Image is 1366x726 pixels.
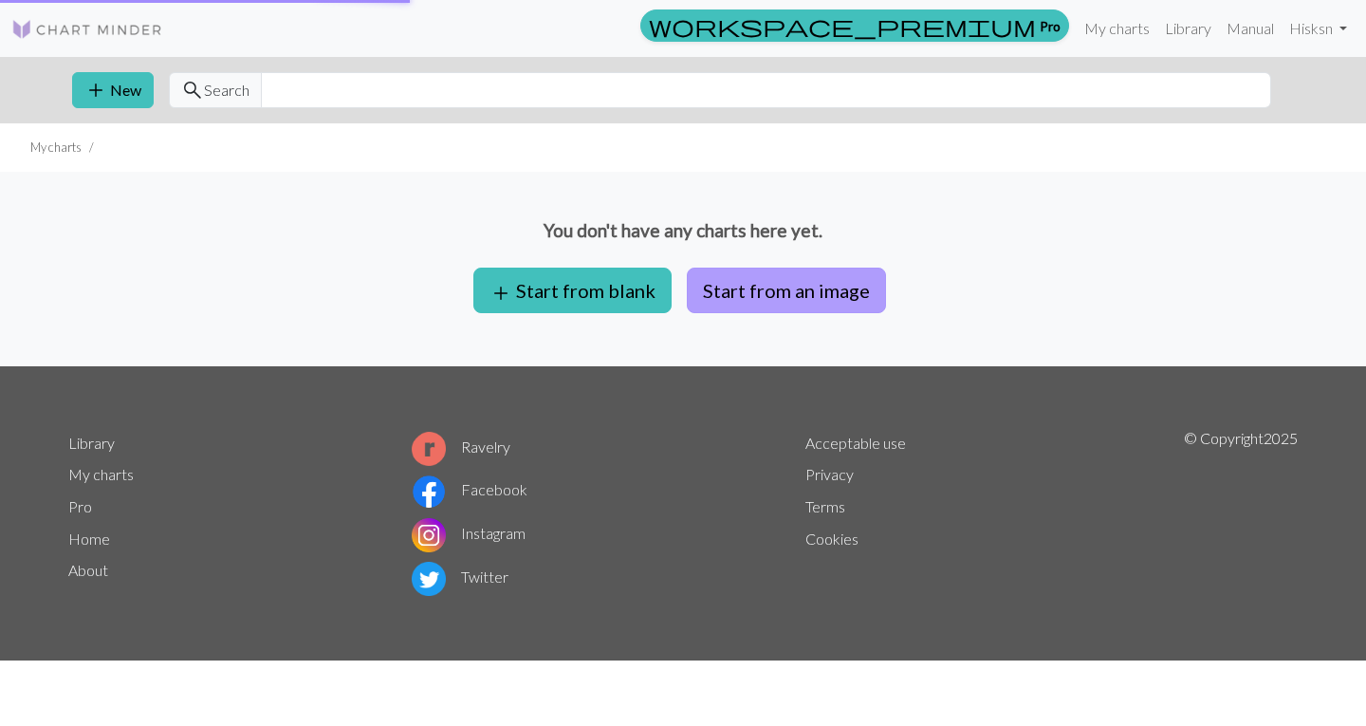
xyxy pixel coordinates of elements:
[412,518,446,552] img: Instagram logo
[805,497,845,515] a: Terms
[649,12,1036,39] span: workspace_premium
[68,434,115,452] a: Library
[412,432,446,466] img: Ravelry logo
[1282,9,1355,47] a: Hisksn
[412,568,508,586] a: Twitter
[687,268,886,313] button: Start from an image
[412,475,446,509] img: Facebook logo
[1157,9,1219,47] a: Library
[805,434,906,452] a: Acceptable use
[640,9,1069,42] a: Pro
[68,530,110,548] a: Home
[204,79,249,102] span: Search
[679,279,894,297] a: Start from an image
[68,497,92,515] a: Pro
[181,77,204,103] span: search
[805,465,854,483] a: Privacy
[1219,9,1282,47] a: Manual
[1184,427,1298,600] p: © Copyright 2025
[473,268,672,313] button: Start from blank
[412,524,526,542] a: Instagram
[68,465,134,483] a: My charts
[489,280,512,307] span: add
[412,437,510,456] a: Ravelry
[30,139,82,157] li: My charts
[1077,9,1157,47] a: My charts
[412,562,446,596] img: Twitter logo
[84,77,107,103] span: add
[68,561,108,579] a: About
[72,72,154,108] button: New
[11,18,163,41] img: Logo
[805,530,858,548] a: Cookies
[412,480,527,498] a: Facebook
